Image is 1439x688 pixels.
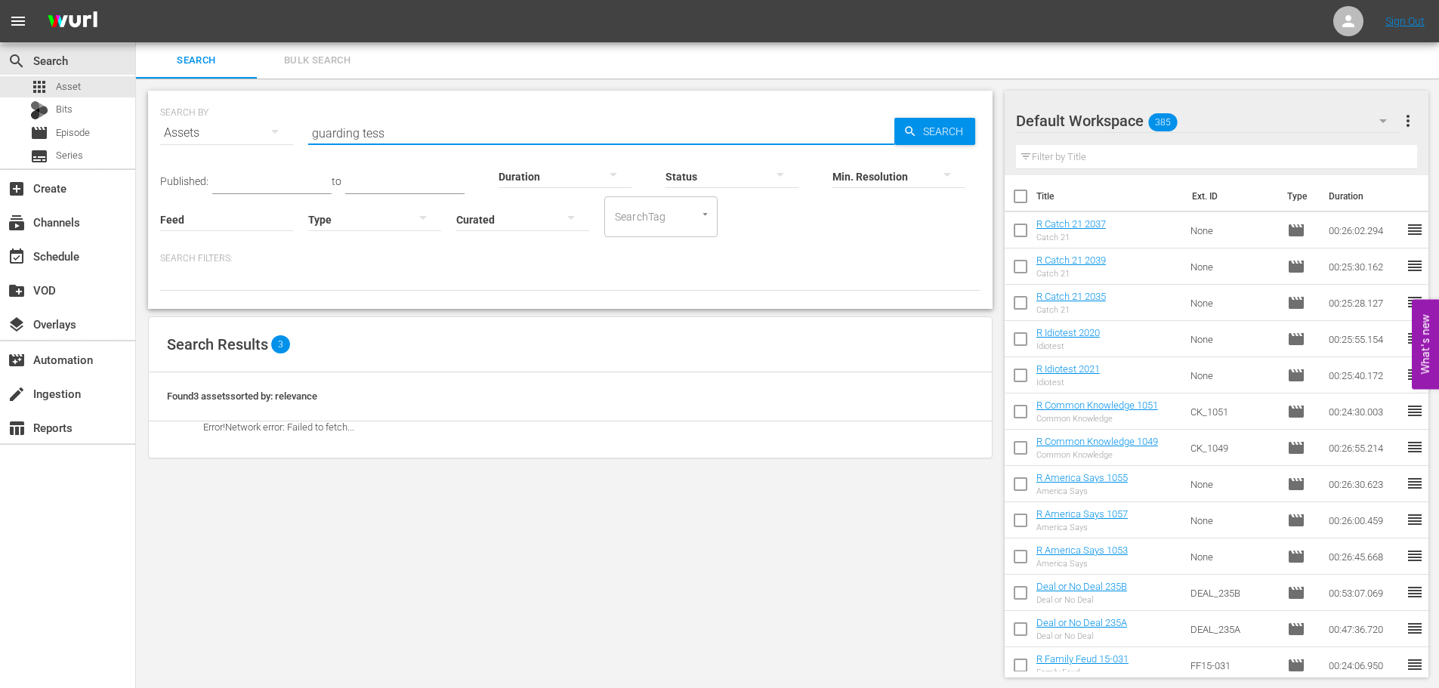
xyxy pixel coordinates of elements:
span: reorder [1406,547,1424,565]
span: 385 [1148,106,1177,138]
td: 00:26:30.623 [1323,466,1406,502]
a: R Catch 21 2039 [1036,255,1106,266]
td: 00:26:55.214 [1323,430,1406,466]
span: reorder [1406,366,1424,384]
span: reorder [1406,438,1424,456]
span: reorder [1406,474,1424,492]
span: Published: [160,175,208,187]
span: Create [8,180,26,198]
span: Episode [1287,475,1305,493]
span: Series [30,147,48,165]
span: Episode [1287,584,1305,602]
span: reorder [1406,511,1424,529]
div: Catch 21 [1036,305,1106,315]
td: None [1184,538,1281,575]
span: menu [9,12,27,30]
td: 00:25:40.172 [1323,357,1406,393]
div: Common Knowledge [1036,414,1158,424]
span: Bulk Search [266,52,369,69]
div: Deal or No Deal [1036,631,1127,641]
span: Episode [1287,511,1305,529]
span: reorder [1406,221,1424,239]
span: Search Results [167,335,268,353]
button: more_vert [1399,103,1417,139]
span: Search [8,52,26,70]
td: CK_1051 [1184,393,1281,430]
td: DEAL_235A [1184,611,1281,647]
span: Episode [30,124,48,142]
div: America Says [1036,559,1128,569]
div: Catch 21 [1036,269,1106,279]
span: Episode [1287,330,1305,348]
a: R Catch 21 2035 [1036,291,1106,302]
span: Asset [56,79,81,94]
span: reorder [1406,583,1424,601]
td: DEAL_235B [1184,575,1281,611]
span: Channels [8,214,26,232]
span: reorder [1406,293,1424,311]
button: Open Feedback Widget [1412,299,1439,389]
td: 00:24:06.950 [1323,647,1406,683]
td: 00:26:45.668 [1323,538,1406,575]
span: Overlays [8,316,26,334]
a: Sign Out [1385,15,1425,27]
div: America Says [1036,523,1128,532]
th: Title [1036,175,1183,218]
span: 3 [271,335,290,353]
th: Duration [1320,175,1410,218]
span: Ingestion [8,385,26,403]
span: Episode [1287,439,1305,457]
th: Ext. ID [1183,175,1279,218]
a: R Common Knowledge 1049 [1036,436,1158,447]
div: Common Knowledge [1036,450,1158,460]
td: None [1184,212,1281,248]
button: Search [894,118,975,145]
td: None [1184,502,1281,538]
td: CK_1049 [1184,430,1281,466]
td: None [1184,357,1281,393]
td: 00:26:00.459 [1323,502,1406,538]
span: reorder [1406,329,1424,347]
td: 00:53:07.069 [1323,575,1406,611]
span: more_vert [1399,112,1417,130]
td: None [1184,248,1281,285]
span: Episode [1287,294,1305,312]
a: R Common Knowledge 1051 [1036,400,1158,411]
span: Series [56,148,83,163]
td: 00:25:30.162 [1323,248,1406,285]
td: 00:25:28.127 [1323,285,1406,321]
td: 00:24:30.003 [1323,393,1406,430]
th: Type [1278,175,1320,218]
a: Deal or No Deal 235A [1036,617,1127,628]
div: Family Feud [1036,668,1129,677]
span: reorder [1406,402,1424,420]
span: Error! Network error: Failed to fetch ... [203,421,354,433]
span: Bits [56,102,73,117]
span: Automation [8,351,26,369]
a: R America Says 1057 [1036,508,1128,520]
span: Episode [1287,366,1305,384]
span: reorder [1406,619,1424,637]
span: Episode [56,125,90,140]
span: Search [917,118,975,145]
div: Assets [160,112,293,154]
span: Episode [1287,548,1305,566]
img: ans4CAIJ8jUAAAAAAAAAAAAAAAAAAAAAAAAgQb4GAAAAAAAAAAAAAAAAAAAAAAAAJMjXAAAAAAAAAAAAAAAAAAAAAAAAgAT5G... [36,4,109,39]
div: Default Workspace [1016,100,1401,142]
span: Episode [1287,403,1305,421]
span: reorder [1406,257,1424,275]
span: Episode [1287,258,1305,276]
span: Search [145,52,248,69]
span: Episode [1287,620,1305,638]
td: None [1184,285,1281,321]
button: Open [698,207,712,221]
div: America Says [1036,486,1128,496]
div: Catch 21 [1036,233,1106,242]
td: None [1184,466,1281,502]
span: Found 3 assets sorted by: relevance [167,390,317,402]
div: Idiotest [1036,378,1100,387]
a: R Family Feud 15-031 [1036,653,1129,665]
a: R Catch 21 2037 [1036,218,1106,230]
td: FF15-031 [1184,647,1281,683]
span: VOD [8,282,26,300]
